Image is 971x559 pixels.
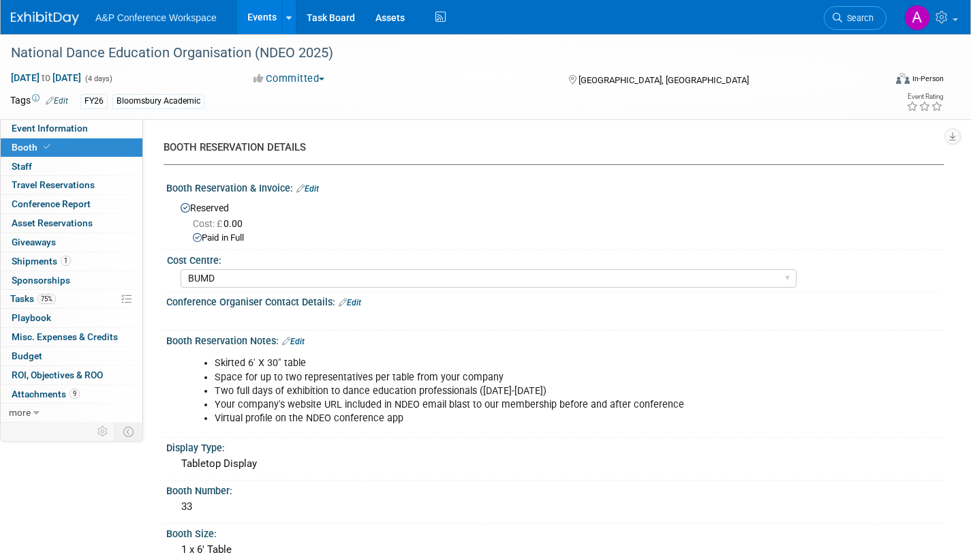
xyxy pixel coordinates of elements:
div: FY26 [80,94,108,108]
span: ROI, Objectives & ROO [12,369,103,380]
a: Playbook [1,309,142,327]
a: Staff [1,157,142,176]
span: Giveaways [12,237,56,247]
a: Edit [339,298,361,307]
a: Travel Reservations [1,176,142,194]
span: Playbook [12,312,51,323]
span: Shipments [12,256,71,267]
span: Misc. Expenses & Credits [12,331,118,342]
a: Sponsorships [1,271,142,290]
div: Booth Number: [166,481,944,498]
a: Edit [282,337,305,346]
div: Booth Reservation & Invoice: [166,178,944,196]
img: ExhibitDay [11,12,79,25]
a: Asset Reservations [1,214,142,232]
a: Edit [46,96,68,106]
td: Toggle Event Tabs [115,423,143,440]
div: Bloomsbury Academic [112,94,204,108]
div: Booth Size: [166,524,944,541]
a: Attachments9 [1,385,142,404]
span: 0.00 [193,218,248,229]
span: [GEOGRAPHIC_DATA], [GEOGRAPHIC_DATA] [579,75,749,85]
div: Cost Centre: [167,250,938,267]
img: Amanda Oney [904,5,930,31]
div: Paid in Full [193,232,934,245]
button: Committed [249,72,330,86]
div: Event Format [805,71,944,91]
li: Space for up to two representatives per table from your company [215,371,785,384]
span: Cost: £ [193,218,224,229]
span: Search [842,13,874,23]
li: Skirted 6' X 30" table [215,357,785,370]
span: (4 days) [84,74,112,83]
span: Travel Reservations [12,179,95,190]
li: Virtual profile on the NDEO conference app [215,412,785,425]
a: Search [824,6,887,30]
span: [DATE] [DATE] [10,72,82,84]
li: Two full days of exhibition to dance education professionals ([DATE]-[DATE]) [215,384,785,398]
span: Staff [12,161,32,172]
div: Tabletop Display [176,453,934,474]
span: Attachments [12,389,80,399]
a: Conference Report [1,195,142,213]
span: 75% [37,294,56,304]
div: Display Type: [166,438,944,455]
div: Reserved [176,198,934,245]
a: ROI, Objectives & ROO [1,366,142,384]
span: more [9,407,31,418]
i: Booth reservation complete [44,143,50,151]
a: Event Information [1,119,142,138]
div: Conference Organiser Contact Details: [166,292,944,309]
div: In-Person [912,74,944,84]
a: Edit [296,184,319,194]
a: Budget [1,347,142,365]
a: Misc. Expenses & Credits [1,328,142,346]
span: Event Information [12,123,88,134]
div: 33 [176,496,934,517]
span: A&P Conference Workspace [95,12,217,23]
div: National Dance Education Organisation (NDEO 2025) [6,41,864,65]
a: Booth [1,138,142,157]
a: Giveaways [1,233,142,252]
div: BOOTH RESERVATION DETAILS [164,140,934,155]
span: 9 [70,389,80,399]
div: Event Rating [906,93,943,100]
li: Your company's website URL included in NDEO email blast to our membership before and after confer... [215,398,785,412]
span: Asset Reservations [12,217,93,228]
span: Tasks [10,293,56,304]
a: Tasks75% [1,290,142,308]
a: more [1,404,142,422]
span: to [40,72,52,83]
span: Booth [12,142,53,153]
span: Budget [12,350,42,361]
span: 1 [61,256,71,266]
td: Personalize Event Tab Strip [91,423,115,440]
span: Sponsorships [12,275,70,286]
td: Tags [10,93,68,109]
span: Conference Report [12,198,91,209]
img: Format-Inperson.png [896,73,910,84]
a: Shipments1 [1,252,142,271]
div: Booth Reservation Notes: [166,331,944,348]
